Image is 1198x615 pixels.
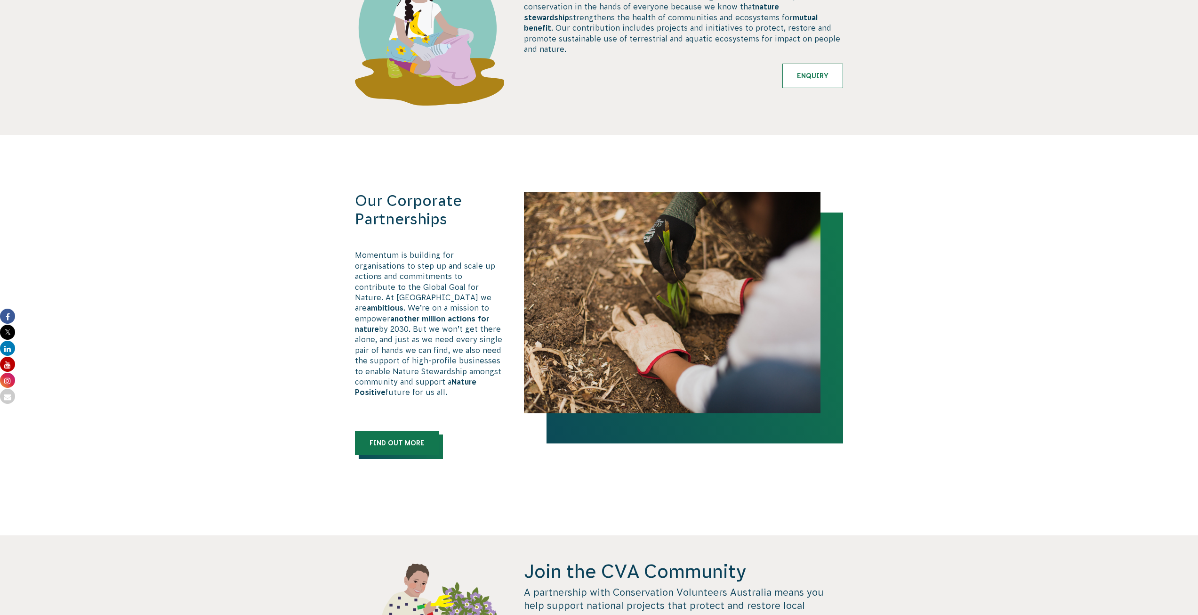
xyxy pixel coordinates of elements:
a: Find out more [355,431,439,455]
h2: Join the CVA Community [524,559,843,583]
strong: nature stewardship [524,2,779,21]
a: Enquiry [782,64,843,88]
strong: ambitious [367,303,403,312]
p: Momentum is building for organisations to step up and scale up actions and commitments to contrib... [355,250,505,397]
h3: Our Corporate Partnerships [355,192,505,229]
strong: another million actions for nature [355,314,489,333]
